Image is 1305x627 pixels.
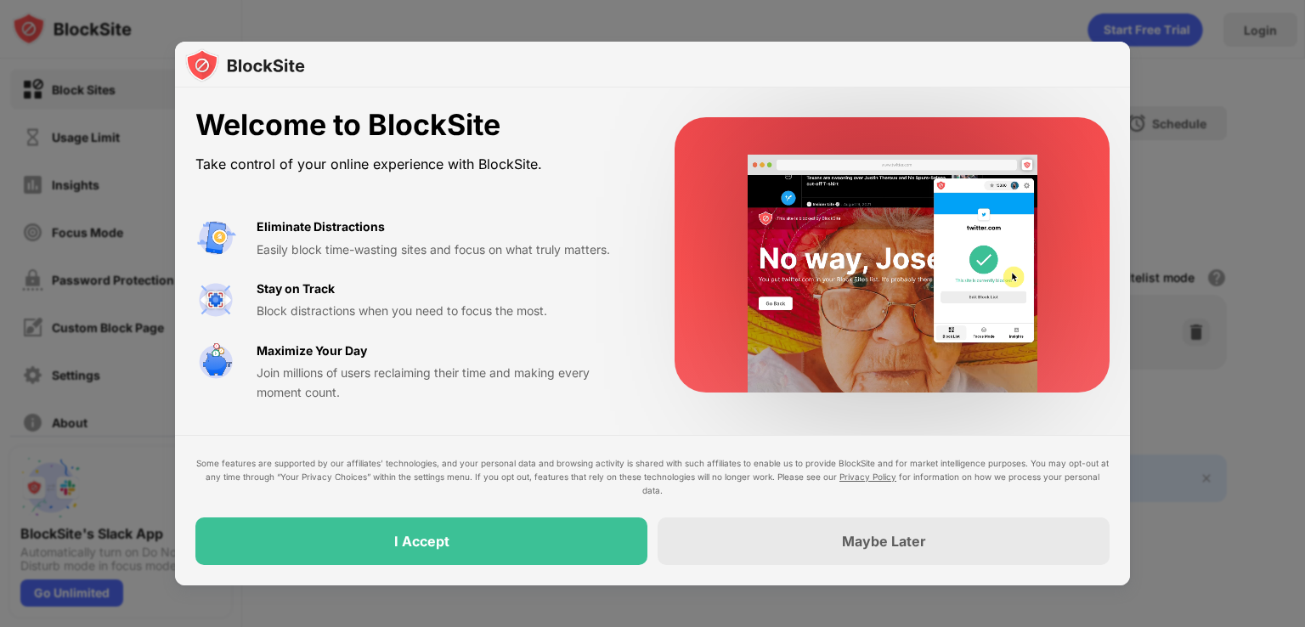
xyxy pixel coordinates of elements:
img: value-focus.svg [195,280,236,320]
div: Take control of your online experience with BlockSite. [195,152,634,177]
div: Maybe Later [842,533,926,550]
div: Stay on Track [257,280,335,298]
div: Join millions of users reclaiming their time and making every moment count. [257,364,634,402]
div: Easily block time-wasting sites and focus on what truly matters. [257,240,634,259]
img: value-safe-time.svg [195,342,236,382]
div: Block distractions when you need to focus the most. [257,302,634,320]
img: logo-blocksite.svg [185,48,305,82]
a: Privacy Policy [839,472,896,482]
div: Welcome to BlockSite [195,108,634,143]
div: Maximize Your Day [257,342,367,360]
div: Some features are supported by our affiliates’ technologies, and your personal data and browsing ... [195,456,1110,497]
div: Eliminate Distractions [257,217,385,236]
img: value-avoid-distractions.svg [195,217,236,258]
div: I Accept [394,533,449,550]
